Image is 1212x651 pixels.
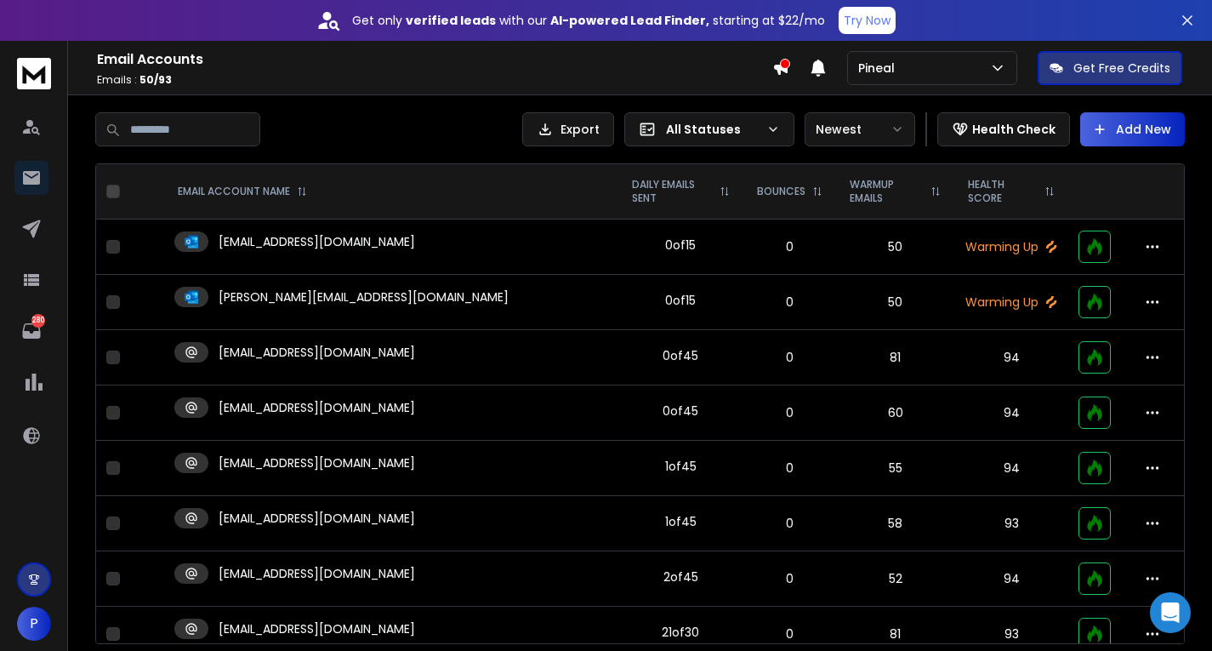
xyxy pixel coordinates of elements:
td: 58 [836,496,954,551]
button: Add New [1080,112,1185,146]
td: 55 [836,441,954,496]
button: P [17,607,51,641]
p: Emails : [97,73,772,87]
strong: AI-powered Lead Finder, [550,12,709,29]
div: 0 of 45 [663,347,698,364]
p: 0 [754,625,826,642]
p: 0 [754,238,826,255]
div: EMAIL ACCOUNT NAME [178,185,307,198]
td: 94 [954,330,1068,385]
button: Get Free Credits [1038,51,1182,85]
p: [EMAIL_ADDRESS][DOMAIN_NAME] [219,454,415,471]
p: [EMAIL_ADDRESS][DOMAIN_NAME] [219,510,415,527]
p: HEALTH SCORE [968,178,1038,205]
div: 0 of 45 [663,403,698,420]
td: 81 [836,330,954,385]
button: Health Check [937,112,1070,146]
td: 94 [954,385,1068,441]
p: DAILY EMAILS SENT [632,178,713,205]
button: Newest [805,112,915,146]
p: [EMAIL_ADDRESS][DOMAIN_NAME] [219,399,415,416]
p: Try Now [844,12,891,29]
td: 52 [836,551,954,607]
p: 0 [754,349,826,366]
p: Pineal [858,60,902,77]
p: [EMAIL_ADDRESS][DOMAIN_NAME] [219,565,415,582]
td: 93 [954,496,1068,551]
strong: verified leads [406,12,496,29]
p: BOUNCES [757,185,805,198]
span: 50 / 93 [139,72,172,87]
p: 280 [31,314,45,328]
p: [EMAIL_ADDRESS][DOMAIN_NAME] [219,620,415,637]
h1: Email Accounts [97,49,772,70]
div: 1 of 45 [665,458,697,475]
td: 94 [954,441,1068,496]
div: 0 of 15 [665,292,696,309]
p: 0 [754,404,826,421]
button: Export [522,112,614,146]
p: 0 [754,570,826,587]
td: 94 [954,551,1068,607]
p: [PERSON_NAME][EMAIL_ADDRESS][DOMAIN_NAME] [219,288,509,306]
div: Open Intercom Messenger [1150,592,1191,633]
p: [EMAIL_ADDRESS][DOMAIN_NAME] [219,233,415,250]
p: Health Check [972,121,1056,138]
td: 60 [836,385,954,441]
p: Warming Up [964,294,1058,311]
div: 1 of 45 [665,513,697,530]
td: 50 [836,275,954,330]
p: All Statuses [666,121,760,138]
p: Warming Up [964,238,1058,255]
a: 280 [14,314,48,348]
p: Get only with our starting at $22/mo [352,12,825,29]
p: 0 [754,460,826,477]
div: 21 of 30 [662,624,699,641]
img: logo [17,58,51,89]
td: 50 [836,220,954,275]
p: 0 [754,515,826,532]
div: 0 of 15 [665,237,696,254]
p: 0 [754,294,826,311]
div: 2 of 45 [663,568,698,585]
p: WARMUP EMAILS [850,178,924,205]
p: [EMAIL_ADDRESS][DOMAIN_NAME] [219,344,415,361]
button: Try Now [839,7,896,34]
p: Get Free Credits [1073,60,1170,77]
